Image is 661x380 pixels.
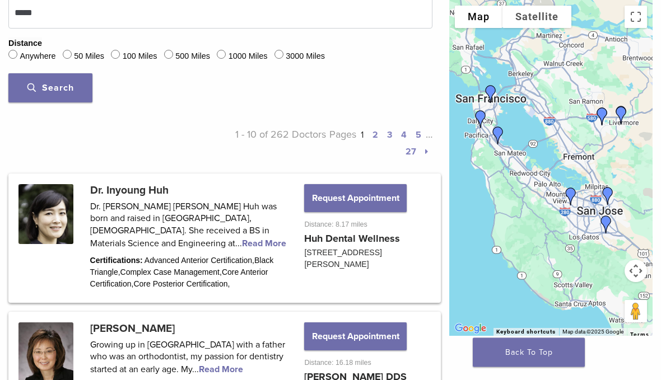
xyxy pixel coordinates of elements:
span: … [426,129,432,141]
a: 1 [361,130,364,141]
button: Search [8,74,92,103]
a: 27 [406,147,416,158]
label: 100 Miles [123,51,157,63]
span: Search [27,83,74,94]
a: 2 [373,130,378,141]
div: Dr. Maggie Chao [589,103,616,130]
p: Pages [326,126,432,160]
label: 50 Miles [74,51,104,63]
button: Toggle fullscreen view [625,6,647,28]
label: Anywhere [20,51,55,63]
div: Dr. John Chan [608,102,635,129]
div: Andrew Dela Rama [467,106,494,133]
div: DR. Jennifer Chew [485,122,511,149]
div: Dr. Edward Orson [477,81,504,107]
a: Terms (opens in new tab) [630,331,649,338]
button: Show satellite imagery [502,6,571,28]
label: 1000 Miles [229,51,268,63]
button: Request Appointment [304,323,406,351]
div: Dr. Dennis Baik [593,211,620,238]
a: 4 [401,130,407,141]
button: Request Appointment [304,185,406,213]
button: Map camera controls [625,260,647,282]
img: Google [452,321,489,336]
a: 3 [387,130,392,141]
button: Show street map [455,6,502,28]
legend: Distance [8,38,42,50]
div: Dr. Inyoung Huh [557,183,584,210]
div: Dr.Nancy Shiba [594,182,621,209]
span: Map data ©2025 Google [562,329,623,335]
label: 500 Miles [175,51,210,63]
button: Drag Pegman onto the map to open Street View [625,300,647,322]
a: Back To Top [473,338,585,367]
a: 5 [416,130,421,141]
p: 1 - 10 of 262 Doctors [220,126,326,160]
a: Open this area in Google Maps (opens a new window) [452,321,489,336]
label: 3000 Miles [286,51,325,63]
button: Keyboard shortcuts [496,328,556,336]
div: Dr. Joshua Solomon [608,101,635,128]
